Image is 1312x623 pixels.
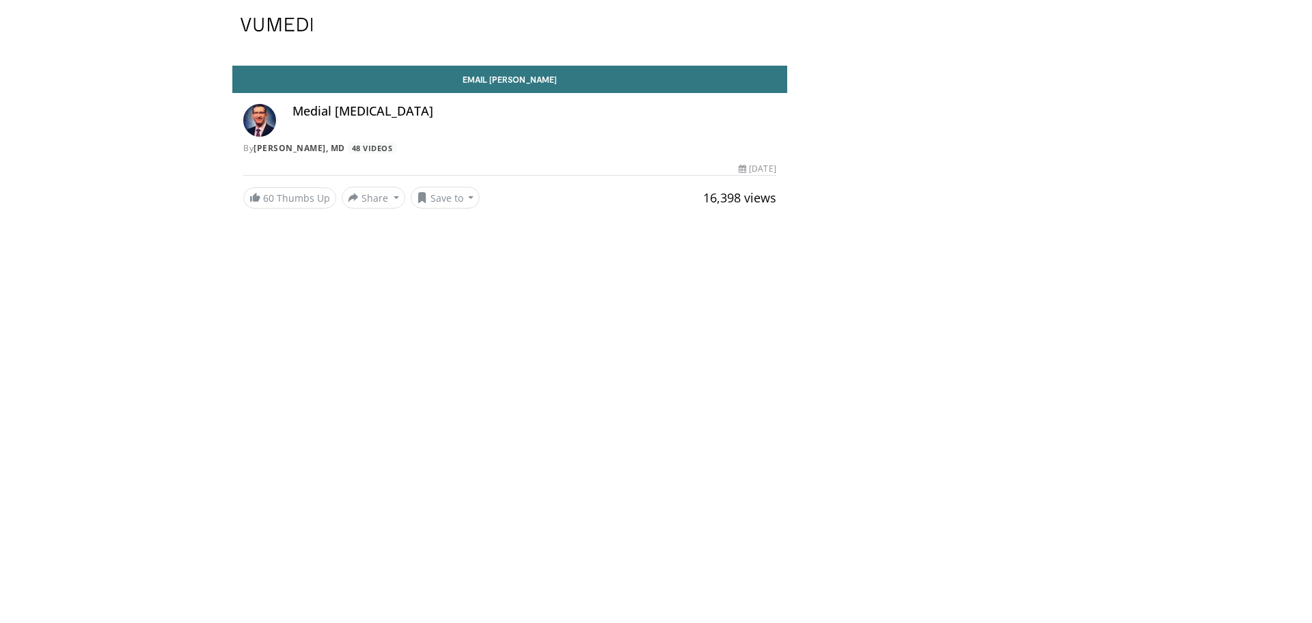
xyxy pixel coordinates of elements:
button: Share [342,187,405,209]
span: 16,398 views [703,189,776,206]
img: VuMedi Logo [241,18,313,31]
a: 48 Videos [347,142,397,154]
button: Save to [411,187,480,209]
a: 60 Thumbs Up [243,187,336,209]
a: [PERSON_NAME], MD [254,142,345,154]
div: By [243,142,776,155]
a: Email [PERSON_NAME] [232,66,787,93]
span: 60 [263,191,274,204]
h4: Medial [MEDICAL_DATA] [292,104,776,119]
img: Avatar [243,104,276,137]
div: [DATE] [739,163,776,175]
